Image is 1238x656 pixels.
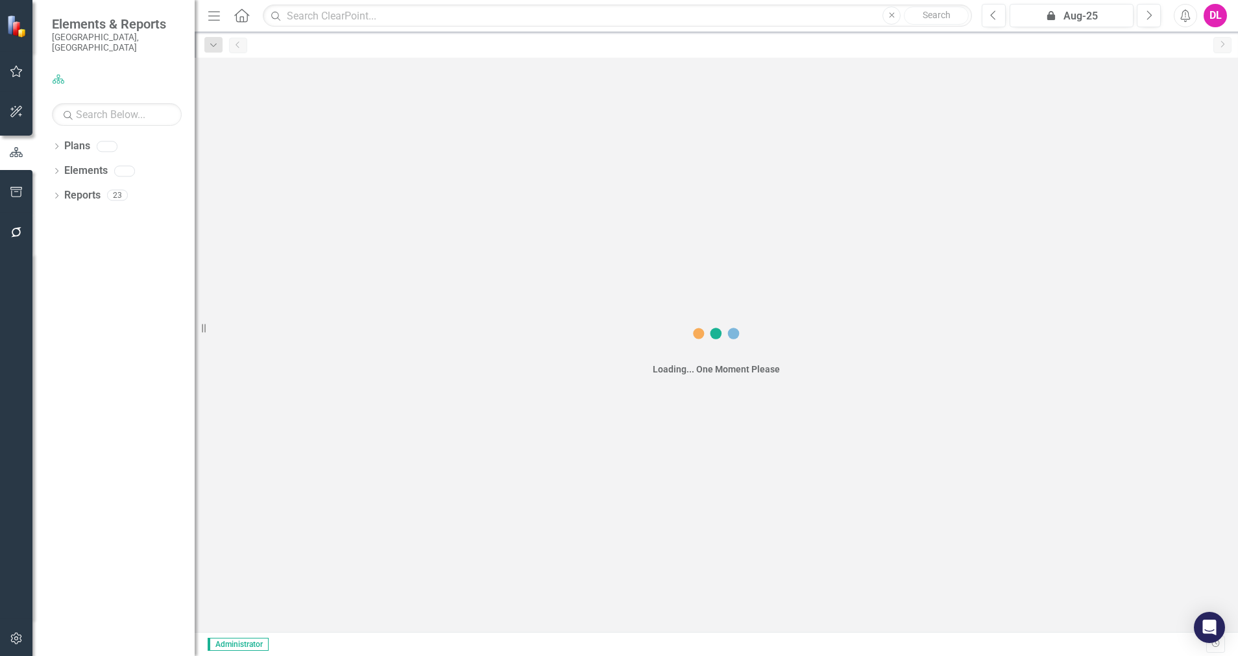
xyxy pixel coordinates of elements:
button: Aug-25 [1010,4,1134,27]
div: Loading... One Moment Please [653,363,780,376]
input: Search ClearPoint... [263,5,972,27]
span: Elements & Reports [52,16,182,32]
div: 23 [107,190,128,201]
div: Open Intercom Messenger [1194,612,1225,643]
img: ClearPoint Strategy [6,14,29,37]
a: Reports [64,188,101,203]
small: [GEOGRAPHIC_DATA], [GEOGRAPHIC_DATA] [52,32,182,53]
span: Search [923,10,951,20]
a: Elements [64,164,108,178]
button: Search [904,6,969,25]
span: Administrator [208,638,269,651]
input: Search Below... [52,103,182,126]
button: DL [1204,4,1227,27]
div: Aug-25 [1014,8,1129,24]
a: Plans [64,139,90,154]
